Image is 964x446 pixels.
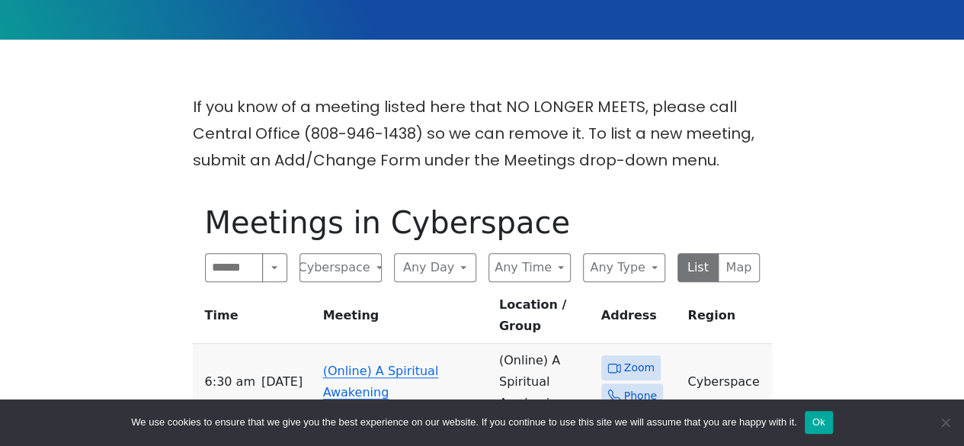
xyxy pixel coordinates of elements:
input: Search [205,253,264,282]
th: Location / Group [493,294,595,344]
button: Ok [805,411,833,434]
th: Address [595,294,682,344]
th: Time [193,294,317,344]
th: Meeting [317,294,493,344]
span: 6:30 AM [205,371,255,393]
span: Phone [624,387,657,406]
button: Any Type [583,253,665,282]
span: We use cookies to ensure that we give you the best experience on our website. If you continue to ... [131,415,796,430]
span: Zoom [624,358,655,377]
h1: Meetings in Cyberspace [205,204,760,241]
button: Any Day [394,253,476,282]
a: (Online) A Spiritual Awakening [323,364,439,399]
th: Region [681,294,771,344]
button: Search [262,253,287,282]
button: Cyberspace [299,253,382,282]
span: [DATE] [261,371,303,393]
button: Map [718,253,760,282]
td: (Online) A Spiritual Awakening [493,344,595,421]
span: No [937,415,953,430]
button: List [677,253,719,282]
button: Any Time [488,253,571,282]
td: Cyberspace [681,344,771,421]
p: If you know of a meeting listed here that NO LONGER MEETS, please call Central Office (808-946-14... [193,94,772,174]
